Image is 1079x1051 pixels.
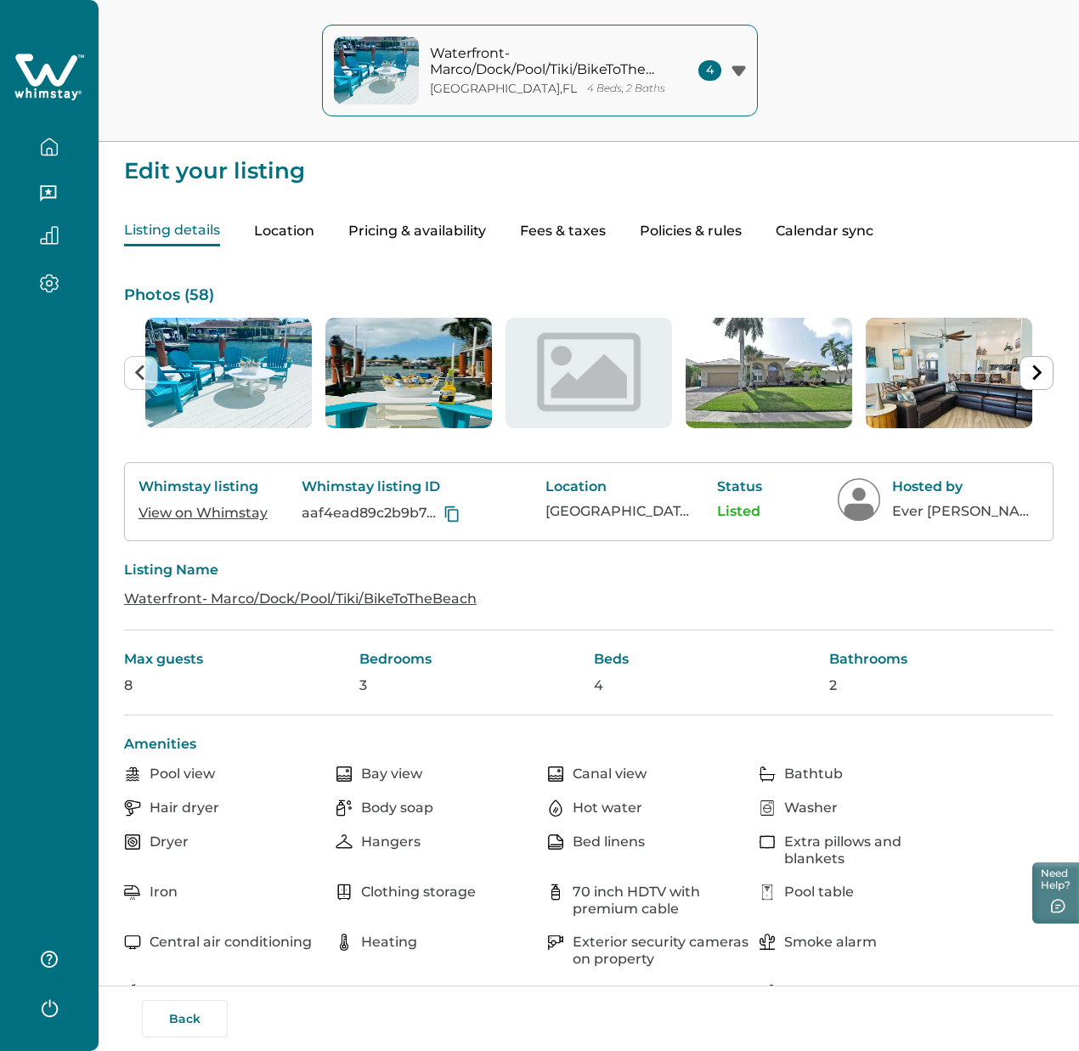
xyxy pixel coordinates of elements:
p: Whimstay listing [138,478,274,495]
li: 5 of 58 [866,318,1032,428]
p: Hosted by [892,478,1037,495]
p: Canal view [573,766,647,783]
p: 4 [594,677,819,694]
p: [GEOGRAPHIC_DATA] , FL [430,82,577,96]
li: 3 of 58 [506,318,672,428]
p: 4 Beds, 2 Baths [587,82,665,95]
button: Next slide [1020,356,1054,390]
p: aaf4ead89c2b9b7e1ccb134827f99bb2 [302,505,440,522]
p: Bed linens [573,833,645,850]
img: amenity-icon [759,884,776,901]
img: amenity-icon [759,984,776,1001]
p: Waterfront- Marco/Dock/Pool/Tiki/BikeToTheBeach [430,45,659,78]
img: amenity-icon [547,766,564,783]
p: Location [545,478,690,495]
button: Fees & taxes [520,217,606,246]
p: Photos ( 58 ) [124,287,1054,304]
p: Wifi [573,984,600,1001]
p: Bedrooms [359,651,585,668]
span: 4 [698,60,721,81]
p: First aid kit [361,984,438,1001]
p: Ever [PERSON_NAME] [892,503,1037,520]
button: Calendar sync [776,217,873,246]
p: 70 inch HDTV with premium cable [573,884,749,917]
p: Bathrooms [829,651,1054,668]
img: list-photos [145,318,312,428]
p: 3 [359,677,585,694]
p: Iron [150,884,178,901]
button: Location [254,217,314,246]
p: Fire extinguisher [150,984,267,1001]
img: amenity-icon [124,934,141,951]
img: amenity-icon [547,800,564,817]
button: Listing details [124,217,220,246]
img: amenity-icon [336,800,353,817]
img: amenity-icon [124,800,141,817]
img: amenity-icon [336,833,353,850]
p: Extra pillows and blankets [784,833,960,867]
img: amenity-icon [547,984,564,1001]
button: property-coverWaterfront- Marco/Dock/Pool/Tiki/BikeToTheBeach[GEOGRAPHIC_DATA],FL4 Beds, 2 Baths4 [322,25,758,116]
img: amenity-icon [759,766,776,783]
img: amenity-icon [759,800,776,817]
p: Status [717,478,811,495]
p: Bay view [361,766,422,783]
p: Dedicated workspace [784,984,935,1001]
p: Pool view [150,766,215,783]
img: amenity-icon [759,833,776,850]
p: Beds [594,651,819,668]
img: property-cover [334,37,419,105]
p: 8 [124,677,349,694]
img: amenity-icon [124,984,141,1001]
p: Amenities [124,736,1054,753]
button: Previous slide [124,356,158,390]
button: Back [142,1000,228,1037]
img: amenity-icon [124,833,141,850]
p: Edit your listing [124,142,1054,183]
p: Whimstay listing ID [302,478,518,495]
p: [GEOGRAPHIC_DATA], [GEOGRAPHIC_DATA], [GEOGRAPHIC_DATA] [545,503,690,520]
p: Bathtub [784,766,843,783]
a: View on Whimstay [138,505,268,521]
p: Listed [717,503,811,520]
p: Dryer [150,833,189,850]
p: Clothing storage [361,884,476,901]
img: amenity-icon [547,934,564,951]
img: list-photos [325,318,492,428]
button: Policies & rules [640,217,742,246]
img: amenity-icon [547,833,564,850]
img: amenity-icon [759,934,776,951]
img: amenity-icon [124,884,141,901]
p: Heating [361,934,417,951]
button: Pricing & availability [348,217,486,246]
img: list-photos [506,318,672,428]
li: 1 of 58 [145,318,312,428]
p: Listing Name [124,562,1054,579]
p: Central air conditioning [150,934,312,951]
p: Washer [784,800,838,817]
img: amenity-icon [336,766,353,783]
img: amenity-icon [336,984,353,1001]
li: 2 of 58 [325,318,492,428]
p: Body soap [361,800,433,817]
p: Pool table [784,884,854,901]
img: list-photos [866,318,1032,428]
img: amenity-icon [124,766,141,783]
img: amenity-icon [336,884,353,901]
li: 4 of 58 [686,318,852,428]
a: Waterfront- Marco/Dock/Pool/Tiki/BikeToTheBeach [124,590,477,607]
p: Max guests [124,651,349,668]
img: list-photos [686,318,852,428]
img: amenity-icon [547,884,564,901]
p: Hot water [573,800,642,817]
img: amenity-icon [336,934,353,951]
p: Smoke alarm [784,934,877,951]
p: Hair dryer [150,800,219,817]
p: 2 [829,677,1054,694]
p: Hangers [361,833,421,850]
p: Exterior security cameras on property [573,934,749,967]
